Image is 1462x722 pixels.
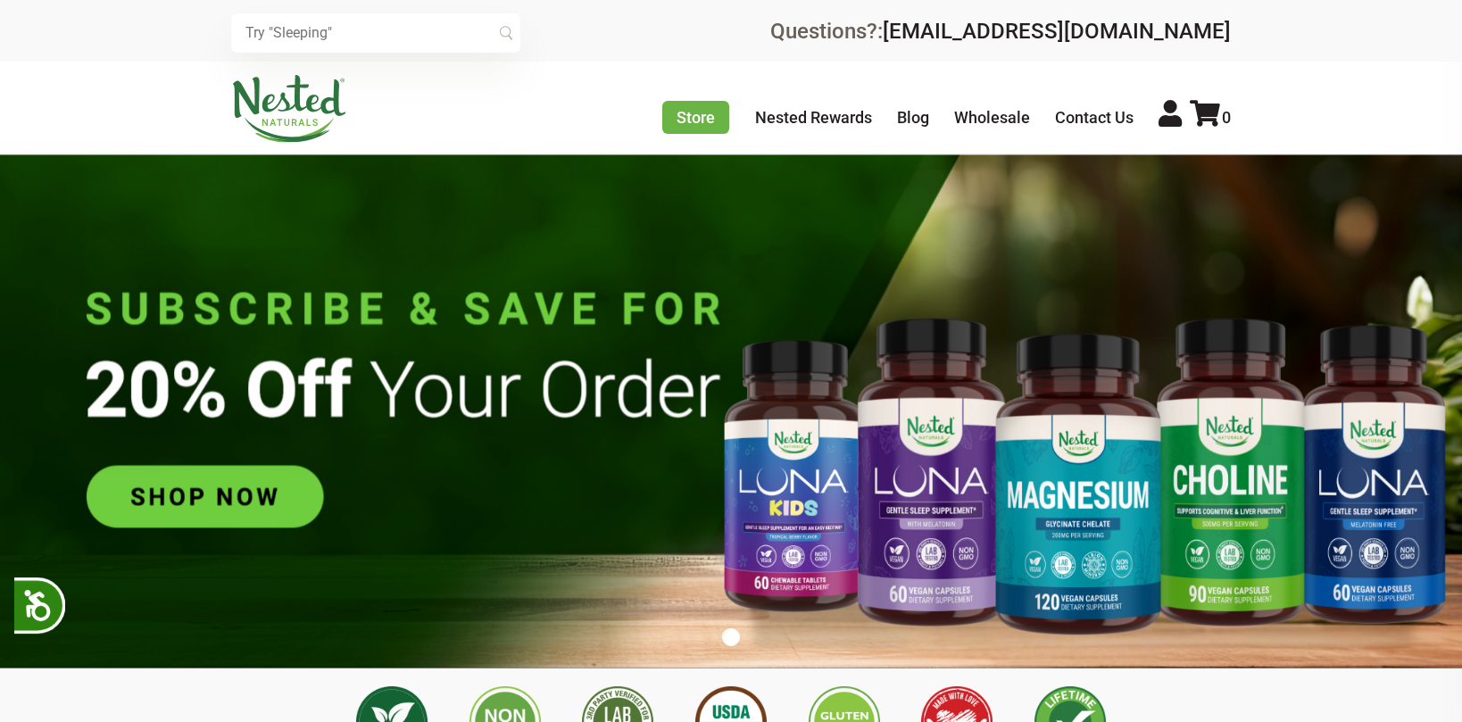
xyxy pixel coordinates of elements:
a: Store [662,101,729,134]
div: Questions?: [770,21,1231,42]
button: 1 of 1 [722,628,740,646]
a: Nested Rewards [755,108,872,127]
a: Contact Us [1055,108,1134,127]
a: [EMAIL_ADDRESS][DOMAIN_NAME] [883,19,1231,44]
img: Nested Naturals [231,75,347,143]
a: 0 [1190,108,1231,127]
span: 0 [1222,108,1231,127]
input: Try "Sleeping" [231,13,520,53]
a: Wholesale [954,108,1030,127]
a: Blog [897,108,929,127]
